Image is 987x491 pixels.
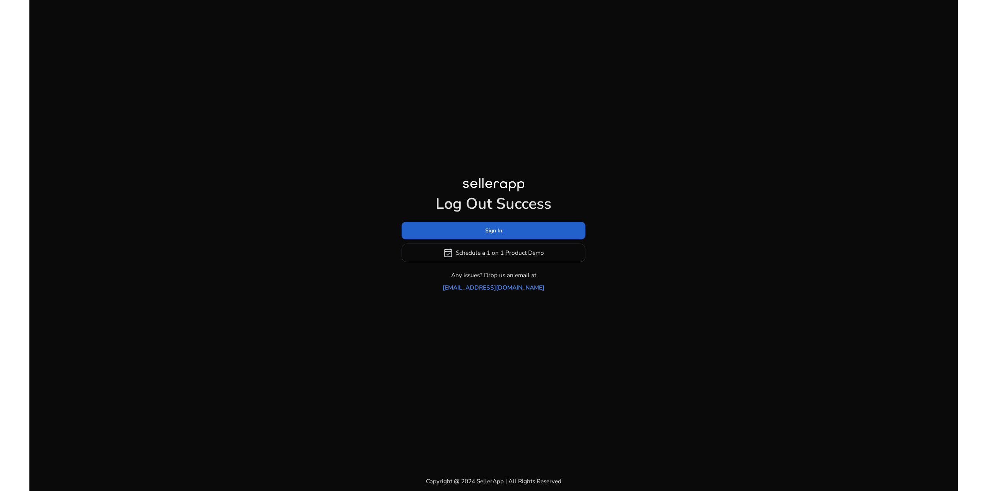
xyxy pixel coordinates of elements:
[402,195,585,213] h1: Log Out Success
[402,244,585,262] button: event_availableSchedule a 1 on 1 Product Demo
[451,271,536,280] p: Any issues? Drop us an email at
[443,283,544,292] a: [EMAIL_ADDRESS][DOMAIN_NAME]
[402,222,585,239] button: Sign In
[443,248,453,258] span: event_available
[485,227,502,235] span: Sign In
